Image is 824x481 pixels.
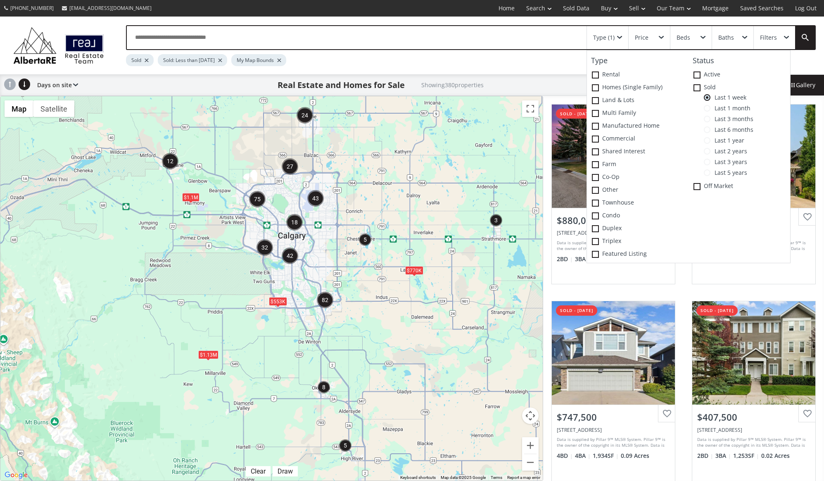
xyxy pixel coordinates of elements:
[593,35,615,40] div: Type (1)
[249,467,268,475] div: Clear
[587,57,689,65] h4: Type
[286,214,303,231] div: 18
[162,153,178,169] div: 12
[269,297,287,306] div: $553K
[789,81,815,89] span: Gallery
[282,248,298,264] div: 42
[491,475,502,480] a: Terms
[182,193,199,202] div: $1.1M
[256,239,273,256] div: 32
[587,120,689,133] label: Manufactured Home
[710,94,746,101] span: Last 1 week
[5,100,33,117] button: Show street map
[273,467,298,475] div: Click to draw.
[557,436,668,449] div: Data is supplied by Pillar 9™ MLS® System. Pillar 9™ is the owner of the copyright in its MLS® Sy...
[297,107,313,124] div: 24
[10,5,54,12] span: [PHONE_NUMBER]
[587,133,689,145] label: Commercial
[359,233,371,246] div: 5
[677,35,690,40] div: Beds
[275,467,295,475] div: Draw
[231,54,286,66] div: My Map Bounds
[587,171,689,184] label: Co-op
[575,452,591,460] span: 4 BA
[69,5,152,12] span: [EMAIL_ADDRESS][DOMAIN_NAME]
[2,470,30,481] a: Open this area in Google Maps (opens a new window)
[587,158,689,171] label: Farm
[715,452,731,460] span: 3 BA
[2,470,30,481] img: Google
[58,0,156,16] a: [EMAIL_ADDRESS][DOMAIN_NAME]
[339,439,351,452] div: 5
[522,454,539,471] button: Zoom out
[198,350,218,359] div: $1.13M
[587,184,689,197] label: Other
[307,190,324,207] div: 43
[587,222,689,235] label: Duplex
[557,452,573,460] span: 4 BD
[400,475,436,481] button: Keyboard shortcuts
[587,197,689,210] label: Townhouse
[760,35,777,40] div: Filters
[246,467,271,475] div: Click to clear.
[710,169,747,176] span: Last 5 years
[710,137,744,144] span: Last 1 year
[9,25,108,66] img: Logo
[689,81,790,94] label: Sold
[282,158,298,175] div: 27
[780,75,824,95] div: Gallery
[710,105,750,112] span: Last 1 month
[126,54,154,66] div: Sold
[522,437,539,454] button: Zoom in
[587,69,689,81] label: Rental
[441,475,486,480] span: Map data ©2025 Google
[710,159,747,165] span: Last 3 years
[33,75,78,95] div: Days on site
[621,452,649,460] span: 0.09 Acres
[697,452,713,460] span: 2 BD
[587,248,689,261] label: Featured Listing
[718,35,734,40] div: Baths
[557,214,670,227] div: $880,000
[421,82,484,88] h2: Showing 380 properties
[689,180,790,193] label: Off Market
[575,255,591,263] span: 3 BA
[710,116,753,122] span: Last 3 months
[318,381,330,393] div: 8
[557,426,670,433] div: 61 Auburn Springs Close SE, Calgary, AB T3M1Y3
[761,452,790,460] span: 0.02 Acres
[249,191,266,207] div: 75
[158,54,227,66] div: Sold: Less than [DATE]
[522,407,539,424] button: Map camera controls
[587,145,689,158] label: Shared Interest
[278,79,405,91] h1: Real Estate and Homes for Sale
[33,100,74,117] button: Show satellite imagery
[733,452,759,460] span: 1,253 SF
[507,475,540,480] a: Report a map error
[557,255,573,263] span: 2 BD
[697,411,810,424] div: $407,500
[593,452,619,460] span: 1,934 SF
[587,107,689,120] label: Multi family
[557,411,670,424] div: $747,500
[405,266,423,275] div: $770K
[587,81,689,94] label: Homes (Single Family)
[635,35,648,40] div: Price
[689,69,790,81] label: Active
[689,57,790,65] h4: Status
[697,436,808,449] div: Data is supplied by Pillar 9™ MLS® System. Pillar 9™ is the owner of the copyright in its MLS® Sy...
[557,240,668,252] div: Data is supplied by Pillar 9™ MLS® System. Pillar 9™ is the owner of the copyright in its MLS® Sy...
[317,292,333,308] div: 82
[587,94,689,107] label: Land & Lots
[710,148,747,155] span: Last 2 years
[522,100,539,117] button: Toggle fullscreen view
[697,426,810,433] div: 222 Silverado Common SW, Calgary, AB T2X 0S5
[587,235,689,248] label: Triplex
[490,214,502,226] div: 3
[557,229,670,236] div: 156 Scenic Ridge Crescent NW, Calgary, AB T3L 1V7
[543,96,684,293] a: sold - [DATE]$880,000[STREET_ADDRESS]Data is supplied by Pillar 9™ MLS® System. Pillar 9™ is the ...
[587,210,689,222] label: Condo
[710,126,753,133] span: Last 6 months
